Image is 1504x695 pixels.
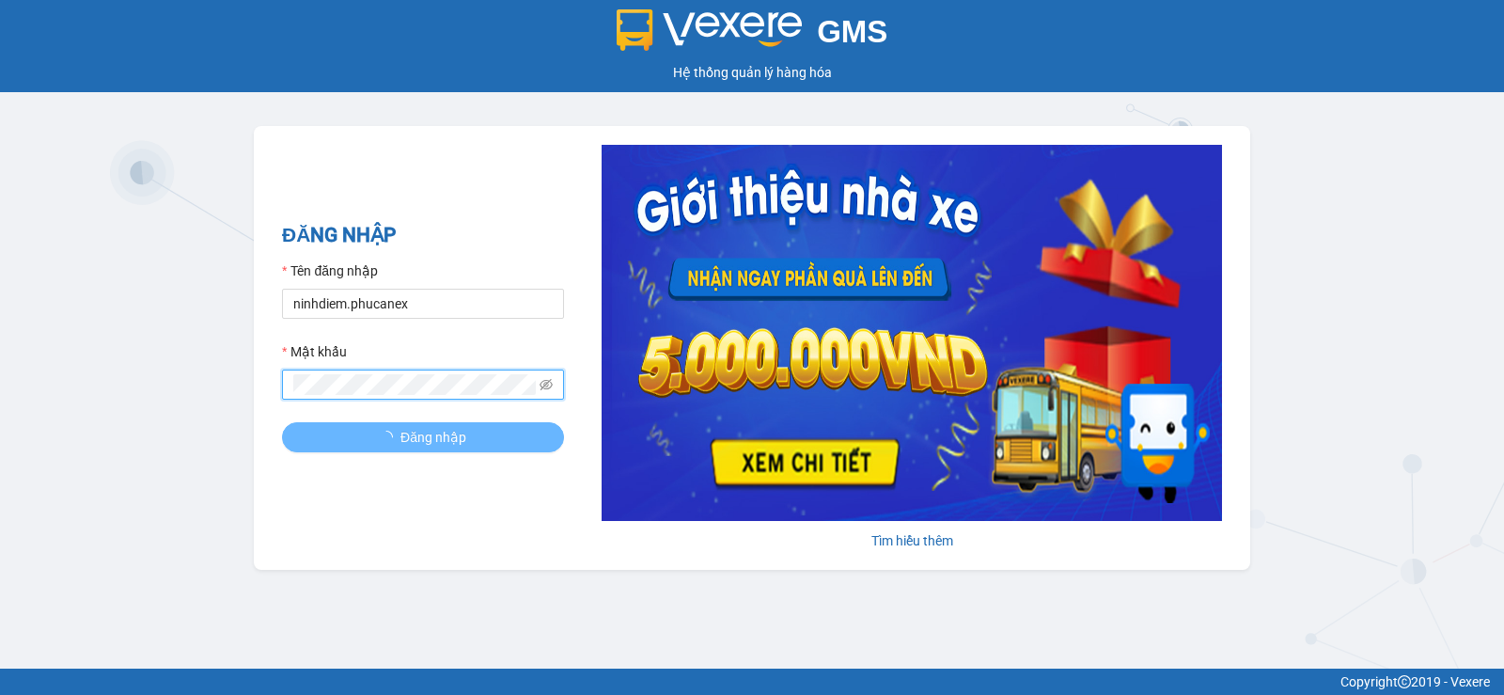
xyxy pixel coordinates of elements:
[293,374,536,395] input: Mật khẩu
[282,261,378,281] label: Tên đăng nhập
[1398,675,1411,688] span: copyright
[602,145,1222,521] img: banner-0
[400,427,466,448] span: Đăng nhập
[282,341,347,362] label: Mật khẩu
[817,14,887,49] span: GMS
[380,431,400,444] span: loading
[540,378,553,391] span: eye-invisible
[617,28,888,43] a: GMS
[282,289,564,319] input: Tên đăng nhập
[282,422,564,452] button: Đăng nhập
[282,220,564,251] h2: ĐĂNG NHẬP
[14,671,1490,692] div: Copyright 2019 - Vexere
[5,62,1499,83] div: Hệ thống quản lý hàng hóa
[617,9,803,51] img: logo 2
[602,530,1222,551] div: Tìm hiểu thêm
